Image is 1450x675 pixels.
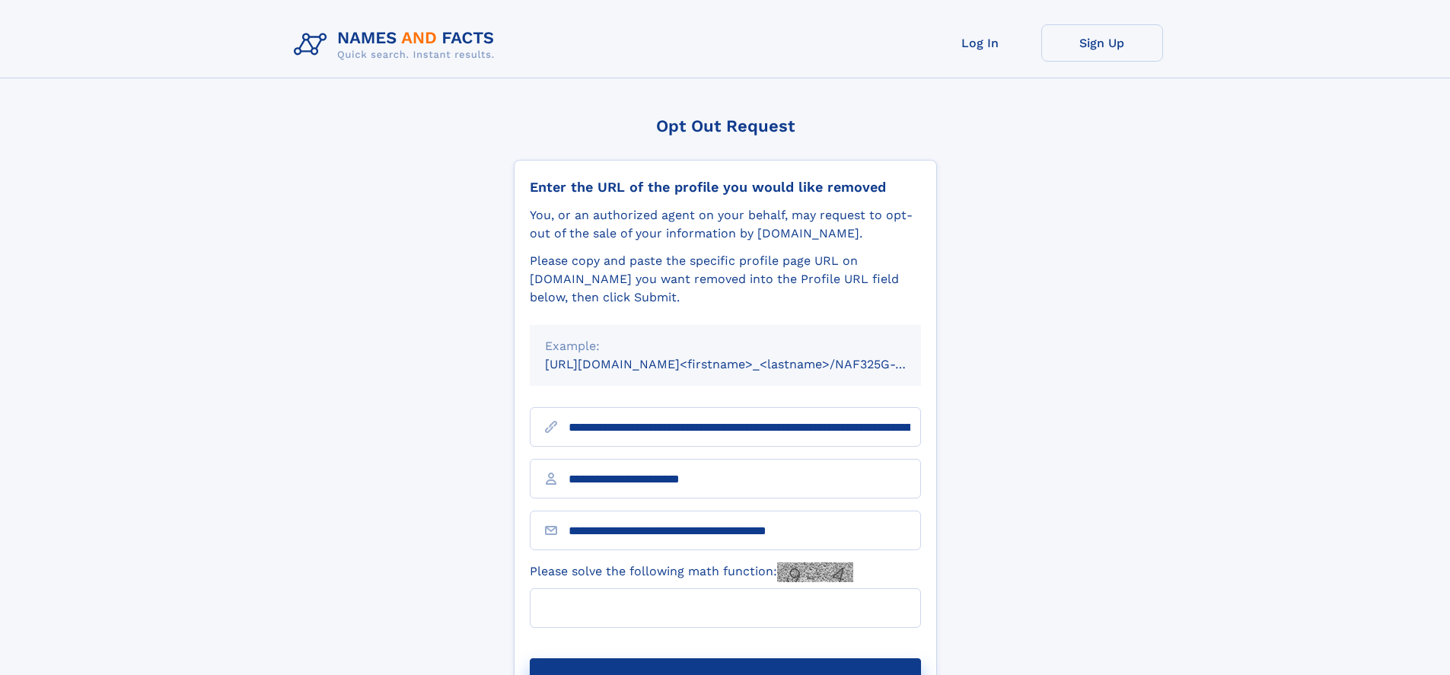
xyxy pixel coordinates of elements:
div: Enter the URL of the profile you would like removed [530,179,921,196]
div: Opt Out Request [514,116,937,135]
a: Log In [919,24,1041,62]
div: Please copy and paste the specific profile page URL on [DOMAIN_NAME] you want removed into the Pr... [530,252,921,307]
div: Example: [545,337,906,355]
a: Sign Up [1041,24,1163,62]
label: Please solve the following math function: [530,562,853,582]
div: You, or an authorized agent on your behalf, may request to opt-out of the sale of your informatio... [530,206,921,243]
small: [URL][DOMAIN_NAME]<firstname>_<lastname>/NAF325G-xxxxxxxx [545,357,950,371]
img: Logo Names and Facts [288,24,507,65]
